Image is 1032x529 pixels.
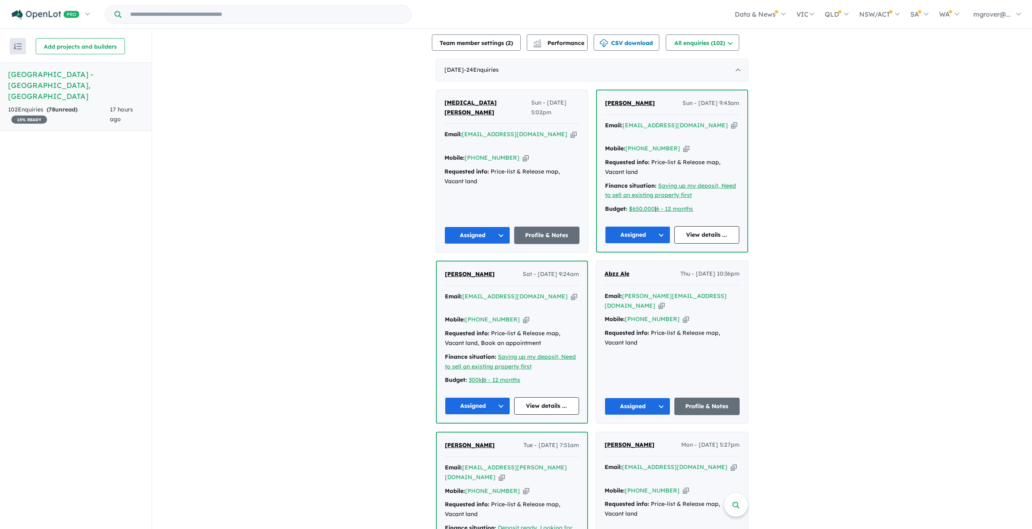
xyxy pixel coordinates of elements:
strong: Email: [605,463,622,471]
div: Price-list & Release map, Vacant land [605,499,740,519]
a: Saving up my deposit, Need to sell an existing property first [605,182,736,199]
div: 102 Enquir ies [8,105,110,124]
img: download icon [600,39,608,47]
button: Copy [683,315,689,323]
img: bar-chart.svg [533,42,541,47]
strong: Budget: [605,205,627,212]
span: [PERSON_NAME] [445,270,495,278]
button: Copy [571,130,577,139]
span: [PERSON_NAME] [445,441,495,449]
div: [DATE] [436,59,748,81]
h5: [GEOGRAPHIC_DATA] - [GEOGRAPHIC_DATA] , [GEOGRAPHIC_DATA] [8,69,144,102]
strong: Requested info: [605,158,650,166]
span: - 24 Enquir ies [464,66,499,73]
button: Copy [659,302,665,310]
button: Add projects and builders [36,38,125,54]
img: sort.svg [14,43,22,49]
strong: ( unread) [47,106,77,113]
strong: Mobile: [605,145,625,152]
strong: Email: [444,131,462,138]
a: Abzz Ale [605,269,629,279]
button: Copy [523,315,529,324]
a: View details ... [674,226,740,244]
span: 78 [49,106,55,113]
span: mgrover@... [973,10,1011,18]
span: Abzz Ale [605,270,629,277]
button: Assigned [605,226,670,244]
span: Thu - [DATE] 10:36pm [680,269,740,279]
div: Price-list & Release map, Vacant land, Book an appointment [445,329,579,348]
button: Performance [527,34,588,51]
a: [PERSON_NAME] [605,440,654,450]
div: | [445,375,579,385]
button: Copy [523,154,529,162]
strong: Requested info: [445,501,489,508]
a: [PERSON_NAME] [445,441,495,450]
strong: Email: [445,293,462,300]
a: [PERSON_NAME] [445,270,495,279]
div: Price-list & Release map, Vacant land [445,500,579,519]
div: | [605,204,739,214]
a: [PERSON_NAME][EMAIL_ADDRESS][DOMAIN_NAME] [605,292,727,309]
a: [EMAIL_ADDRESS][DOMAIN_NAME] [462,131,567,138]
strong: Mobile: [605,315,625,323]
a: View details ... [514,397,579,415]
a: 300k [469,376,482,383]
strong: Finance situation: [605,182,657,189]
span: [MEDICAL_DATA][PERSON_NAME] [444,99,497,116]
button: All enquiries (102) [666,34,739,51]
a: [PHONE_NUMBER] [625,315,680,323]
a: [EMAIL_ADDRESS][DOMAIN_NAME] [462,293,568,300]
strong: Budget: [445,376,467,383]
strong: Mobile: [445,316,465,323]
a: [EMAIL_ADDRESS][PERSON_NAME][DOMAIN_NAME] [445,464,567,481]
span: 17 hours ago [110,106,133,123]
a: Profile & Notes [674,398,740,415]
span: Tue - [DATE] 7:51am [524,441,579,450]
strong: Email: [605,122,622,129]
a: [PHONE_NUMBER] [625,145,680,152]
div: Price-list & Release map, Vacant land [605,158,739,177]
strong: Mobile: [605,487,625,494]
button: Copy [523,487,529,495]
button: Copy [683,486,689,495]
span: [PERSON_NAME] [605,99,655,107]
span: 15 % READY [11,116,47,124]
strong: Requested info: [445,330,489,337]
a: 6 - 12 months [656,205,693,212]
button: Assigned [445,397,510,415]
button: Copy [571,292,577,301]
a: [MEDICAL_DATA][PERSON_NAME] [444,98,531,118]
a: [PHONE_NUMBER] [625,487,680,494]
a: Saving up my deposit, Need to sell an existing property first [445,353,576,370]
span: Sun - [DATE] 5:02pm [531,98,579,118]
span: 2 [508,39,511,47]
button: Copy [731,121,737,130]
strong: Email: [445,464,462,471]
span: Mon - [DATE] 5:27pm [681,440,740,450]
input: Try estate name, suburb, builder or developer [123,6,410,23]
strong: Requested info: [605,329,649,336]
a: [EMAIL_ADDRESS][DOMAIN_NAME] [622,463,727,471]
span: [PERSON_NAME] [605,441,654,448]
a: [PERSON_NAME] [605,99,655,108]
a: 6 - 12 months [483,376,520,383]
strong: Mobile: [444,154,465,161]
img: line-chart.svg [534,39,541,44]
a: [PHONE_NUMBER] [465,487,520,495]
button: Copy [731,463,737,471]
a: [PHONE_NUMBER] [465,316,520,323]
button: Copy [499,473,505,482]
strong: Requested info: [605,500,649,508]
div: Price-list & Release map, Vacant land [605,328,740,348]
div: Price-list & Release map, Vacant land [444,167,579,186]
a: $650.000 [629,205,655,212]
a: Profile & Notes [514,227,580,244]
span: Performance [534,39,584,47]
strong: Mobile: [445,487,465,495]
button: Team member settings (2) [432,34,521,51]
